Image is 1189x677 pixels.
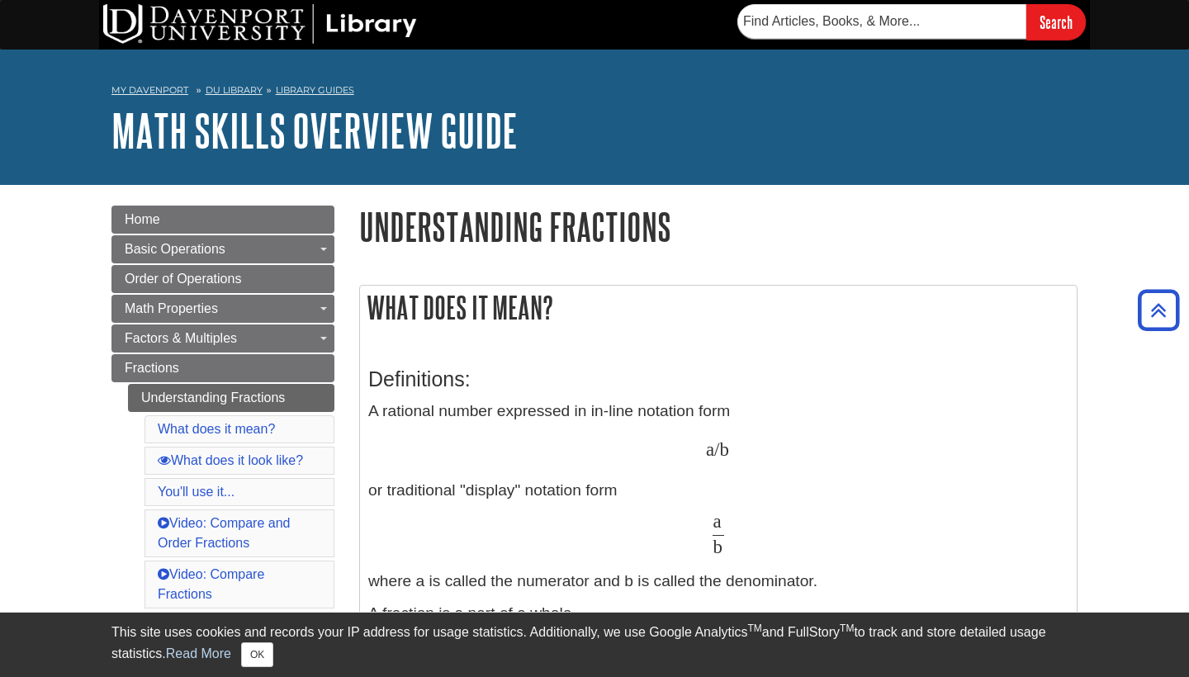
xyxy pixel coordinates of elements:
[706,439,714,460] span: a
[111,79,1078,106] nav: breadcrumb
[111,105,518,156] a: Math Skills Overview Guide
[1132,299,1185,321] a: Back to Top
[125,272,241,286] span: Order of Operations
[276,84,354,96] a: Library Guides
[714,439,719,460] span: /
[158,485,234,499] a: You'll use it...
[111,206,334,234] a: Home
[125,331,237,345] span: Factors & Multiples
[360,286,1077,329] h2: What does it mean?
[713,537,722,557] span: b
[111,295,334,323] a: Math Properties
[719,439,728,460] span: b
[111,324,334,353] a: Factors & Multiples
[166,646,231,660] a: Read More
[840,623,854,634] sup: TM
[158,516,290,550] a: Video: Compare and Order Fractions
[111,623,1078,667] div: This site uses cookies and records your IP address for usage statistics. Additionally, we use Goo...
[158,453,303,467] a: What does it look like?
[103,4,417,44] img: DU Library
[368,367,1068,391] h3: Definitions:
[1026,4,1086,40] input: Search
[111,265,334,293] a: Order of Operations
[125,361,179,375] span: Fractions
[241,642,273,667] button: Close
[158,567,264,601] a: Video: Compare Fractions
[158,422,275,436] a: What does it mean?
[128,384,334,412] a: Understanding Fractions
[206,84,263,96] a: DU Library
[125,301,218,315] span: Math Properties
[111,83,188,97] a: My Davenport
[111,354,334,382] a: Fractions
[359,206,1078,248] h1: Understanding Fractions
[737,4,1086,40] form: Searches DU Library's articles, books, and more
[737,4,1026,39] input: Find Articles, Books, & More...
[368,400,1068,594] p: A rational number expressed in in-line notation form or traditional "display" notation form where...
[747,623,761,634] sup: TM
[125,212,160,226] span: Home
[111,235,334,263] a: Basic Operations
[125,242,225,256] span: Basic Operations
[713,511,722,532] span: a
